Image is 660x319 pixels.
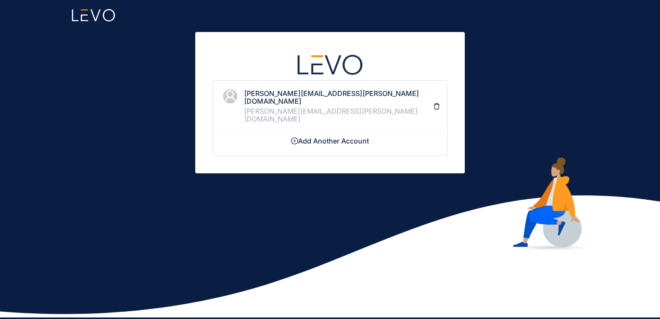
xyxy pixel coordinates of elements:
[291,137,298,144] span: plus-circle
[433,103,440,110] span: delete
[223,89,237,103] span: user
[244,107,433,123] div: [PERSON_NAME][EMAIL_ADDRESS][PERSON_NAME][DOMAIN_NAME]
[244,89,433,105] h4: [PERSON_NAME][EMAIL_ADDRESS][PERSON_NAME][DOMAIN_NAME]
[220,137,440,145] h4: Add Another Account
